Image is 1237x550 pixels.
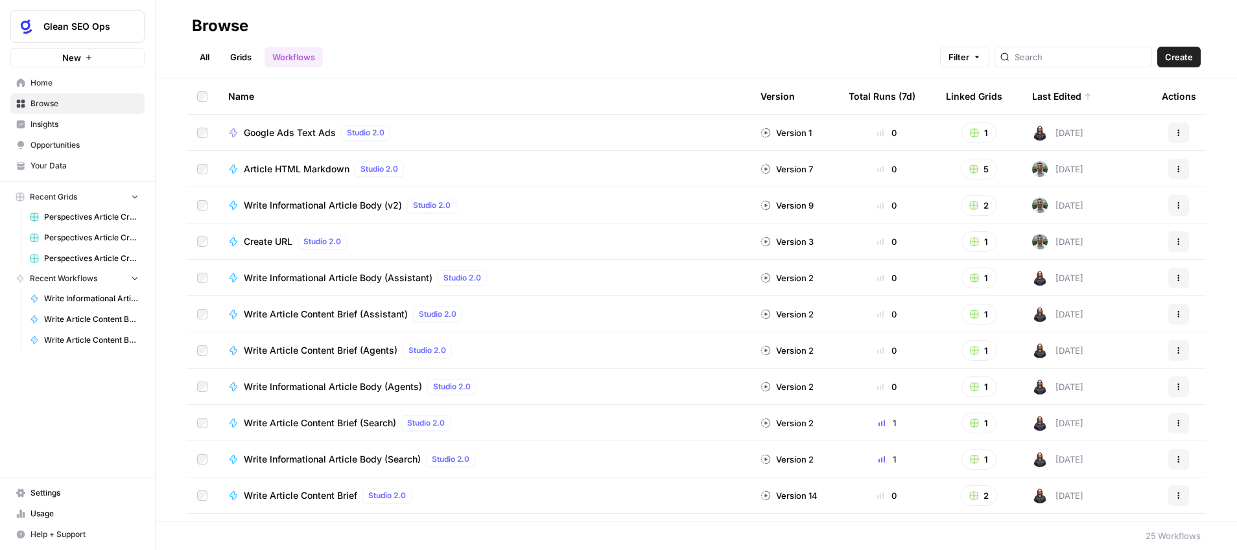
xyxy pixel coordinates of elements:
[760,489,818,502] div: Version 14
[30,119,139,130] span: Insights
[760,271,814,284] div: Version 2
[228,78,740,114] div: Name
[1032,78,1092,114] div: Last Edited
[961,122,996,143] button: 1
[1032,488,1048,503] img: pjjqhtlm6d3vtymkaxtpwkzeaz0z
[961,340,996,361] button: 1
[760,163,813,176] div: Version 7
[360,163,398,175] span: Studio 2.0
[946,78,1002,114] div: Linked Grids
[433,381,471,393] span: Studio 2.0
[10,187,145,207] button: Recent Grids
[1032,306,1083,322] div: [DATE]
[760,235,814,248] div: Version 3
[192,47,217,67] a: All
[244,453,421,466] span: Write Informational Article Body (Search)
[1032,488,1083,503] div: [DATE]
[760,344,814,357] div: Version 2
[228,343,740,358] a: Write Article Content Brief (Agents)Studio 2.0
[244,271,432,284] span: Write Informational Article Body (Assistant)
[1032,343,1048,358] img: pjjqhtlm6d3vtymkaxtpwkzeaz0z
[30,529,139,540] span: Help + Support
[303,236,341,247] span: Studio 2.0
[1032,198,1048,213] img: 7oyuv3ifi7r7kjuuikdoxwg5y4tv
[1146,529,1201,542] div: 25 Workflows
[10,524,145,545] button: Help + Support
[432,453,469,465] span: Studio 2.0
[43,20,122,33] span: Glean SEO Ops
[30,139,139,151] span: Opportunities
[1157,47,1201,67] button: Create
[443,272,481,284] span: Studio 2.0
[228,234,740,249] a: Create URLStudio 2.0
[10,135,145,155] a: Opportunities
[1032,198,1083,213] div: [DATE]
[44,232,139,244] span: Perspectives Article Creation (Search)
[10,48,145,67] button: New
[24,309,145,330] a: Write Article Content Brief (Search)
[30,191,77,203] span: Recent Grids
[368,490,406,501] span: Studio 2.0
[1032,343,1083,358] div: [DATE]
[30,77,139,89] span: Home
[244,489,357,502] span: Write Article Content Brief
[760,453,814,466] div: Version 2
[244,308,408,321] span: Write Article Content Brief (Assistant)
[1162,78,1196,114] div: Actions
[849,78,915,114] div: Total Runs (7d)
[760,78,795,114] div: Version
[961,195,997,216] button: 2
[30,487,139,499] span: Settings
[1032,125,1083,141] div: [DATE]
[44,314,139,325] span: Write Article Content Brief (Search)
[1032,415,1083,431] div: [DATE]
[849,308,925,321] div: 0
[1032,270,1048,286] img: pjjqhtlm6d3vtymkaxtpwkzeaz0z
[228,306,740,322] a: Write Article Content Brief (Assistant)Studio 2.0
[849,489,925,502] div: 0
[849,417,925,430] div: 1
[1032,125,1048,141] img: pjjqhtlm6d3vtymkaxtpwkzeaz0z
[849,126,925,139] div: 0
[10,269,145,288] button: Recent Workflows
[10,10,145,43] button: Workspace: Glean SEO Ops
[228,452,740,467] a: Write Informational Article Body (Search)Studio 2.0
[1032,234,1083,249] div: [DATE]
[30,273,97,284] span: Recent Workflows
[244,163,349,176] span: Article HTML Markdown
[948,51,969,63] span: Filter
[1032,234,1048,249] img: 7oyuv3ifi7r7kjuuikdoxwg5y4tv
[10,114,145,135] a: Insights
[192,16,248,36] div: Browse
[961,268,996,288] button: 1
[1032,452,1048,467] img: pjjqhtlm6d3vtymkaxtpwkzeaz0z
[44,334,139,346] span: Write Article Content Brief (Assistant)
[849,380,925,393] div: 0
[244,235,292,248] span: Create URL
[30,160,139,172] span: Your Data
[419,308,456,320] span: Studio 2.0
[30,98,139,109] span: Browse
[961,413,996,433] button: 1
[408,345,446,356] span: Studio 2.0
[10,73,145,93] a: Home
[228,415,740,431] a: Write Article Content Brief (Search)Studio 2.0
[961,485,997,506] button: 2
[24,288,145,309] a: Write Informational Article Body (Search)
[940,47,989,67] button: Filter
[10,483,145,503] a: Settings
[10,155,145,176] a: Your Data
[1032,161,1048,177] img: 7oyuv3ifi7r7kjuuikdoxwg5y4tv
[347,127,384,139] span: Studio 2.0
[244,199,402,212] span: Write Informational Article Body (v2)
[413,200,451,211] span: Studio 2.0
[10,93,145,114] a: Browse
[760,126,812,139] div: Version 1
[228,198,740,213] a: Write Informational Article Body (v2)Studio 2.0
[961,231,996,252] button: 1
[849,163,925,176] div: 0
[407,417,445,429] span: Studio 2.0
[244,126,336,139] span: Google Ads Text Ads
[265,47,323,67] a: Workflows
[24,207,145,227] a: Perspectives Article Creation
